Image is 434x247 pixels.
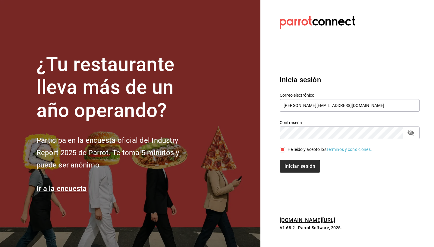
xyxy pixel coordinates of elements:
[326,147,372,152] a: Términos y condiciones.
[406,128,416,138] button: passwordField
[280,225,420,231] p: V1.68.2 - Parrot Software, 2025.
[280,160,320,173] button: Iniciar sesión
[280,93,420,97] label: Correo electrónico
[36,184,87,193] a: Ir a la encuesta
[280,120,420,124] label: Contraseña
[288,146,372,153] div: He leído y acepto los
[280,74,420,85] h3: Inicia sesión
[280,217,335,223] a: [DOMAIN_NAME][URL]
[280,99,420,112] input: Ingresa tu correo electrónico
[36,53,199,122] h1: ¿Tu restaurante lleva más de un año operando?
[36,134,199,171] h2: Participa en la encuesta oficial del Industry Report 2025 de Parrot. Te toma 5 minutos y puede se...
